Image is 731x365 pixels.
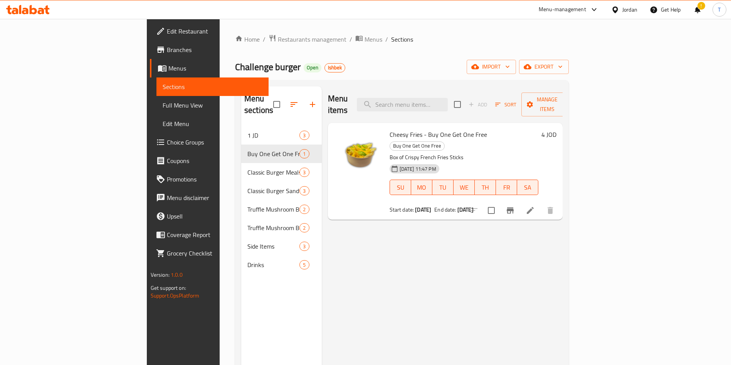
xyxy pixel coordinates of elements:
span: 2 [300,224,309,232]
span: Select section [449,96,465,113]
span: Sections [163,82,263,91]
div: items [299,186,309,195]
span: Side Items [247,242,299,251]
span: Sections [391,35,413,44]
a: Edit menu item [526,206,535,215]
span: MO [414,182,429,193]
button: MO [411,180,432,195]
span: Add item [465,99,490,111]
button: SA [517,180,538,195]
span: [DATE] 11:47 PM [397,165,439,173]
div: items [299,205,309,214]
a: Menus [355,34,382,44]
div: Menu-management [539,5,586,14]
span: 5 [300,261,309,269]
button: WE [454,180,475,195]
span: Coupons [167,156,263,165]
a: Support.OpsPlatform [151,291,200,301]
span: Restaurants management [278,35,346,44]
a: Upsell [150,207,269,225]
b: [DATE] [415,205,431,215]
a: Sections [156,77,269,96]
span: Truffle Mushroom Burger Meals [247,205,299,214]
nav: Menu sections [241,123,322,277]
span: FR [499,182,514,193]
span: SA [520,182,535,193]
button: import [467,60,516,74]
div: items [299,223,309,232]
span: Choice Groups [167,138,263,147]
span: Version: [151,270,170,280]
button: export [519,60,569,74]
span: Select to update [483,202,499,219]
a: Full Menu View [156,96,269,114]
div: Drinks5 [241,256,322,274]
button: FR [496,180,517,195]
span: Grocery Checklist [167,249,263,258]
span: 1.0.0 [171,270,183,280]
span: 2 [300,206,309,213]
a: Choice Groups [150,133,269,151]
a: Branches [150,40,269,59]
a: Edit Menu [156,114,269,133]
li: / [350,35,352,44]
span: Ishbek [325,64,345,71]
li: / [385,35,388,44]
span: Menus [168,64,263,73]
span: Buy One Get One Free [247,149,299,158]
div: Classic Burger Sandwiches [247,186,299,195]
span: Buy One Get One Free [390,141,444,150]
span: TU [435,182,450,193]
span: Drinks [247,260,299,269]
span: Manage items [528,95,567,114]
span: Edit Restaurant [167,27,263,36]
div: Classic Burger Meals3 [241,163,322,182]
div: Truffle Mushroom Burger Meals2 [241,200,322,219]
span: Classic Burger Meals [247,168,299,177]
span: Get support on: [151,283,186,293]
span: 3 [300,132,309,139]
div: Side Items3 [241,237,322,256]
img: Cheesy Fries - Buy One Get One Free [334,129,383,178]
button: Branch-specific-item [501,201,519,220]
button: Manage items [521,93,573,116]
span: Edit Menu [163,119,263,128]
div: Open [304,63,321,72]
a: Promotions [150,170,269,188]
span: Menu disclaimer [167,193,263,202]
div: items [299,149,309,158]
div: Jordan [622,5,637,14]
button: TH [475,180,496,195]
div: 1 JD3 [241,126,322,145]
div: items [299,168,309,177]
span: 3 [300,169,309,176]
span: T [718,5,721,14]
span: Upsell [167,212,263,221]
span: 1 JD [247,131,299,140]
button: Sort [493,99,518,111]
input: search [357,98,448,111]
span: 3 [300,187,309,195]
a: Grocery Checklist [150,244,269,262]
div: Classic Burger Sandwiches3 [241,182,322,200]
span: export [525,62,563,72]
span: Start date: [390,205,414,215]
a: Menus [150,59,269,77]
h6: 4 JOD [541,129,556,140]
span: Open [304,64,321,71]
button: delete [541,201,560,220]
div: Buy One Get One Free [390,141,445,151]
span: Truffle Mushroom Burger Sandwich [247,223,299,232]
p: Box of Crispy French Fries Sticks [390,153,539,162]
span: SU [393,182,408,193]
div: Buy One Get One Free1 [241,145,322,163]
nav: breadcrumb [235,34,569,44]
span: Menus [365,35,382,44]
span: 3 [300,243,309,250]
a: Restaurants management [269,34,346,44]
div: items [299,260,309,269]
